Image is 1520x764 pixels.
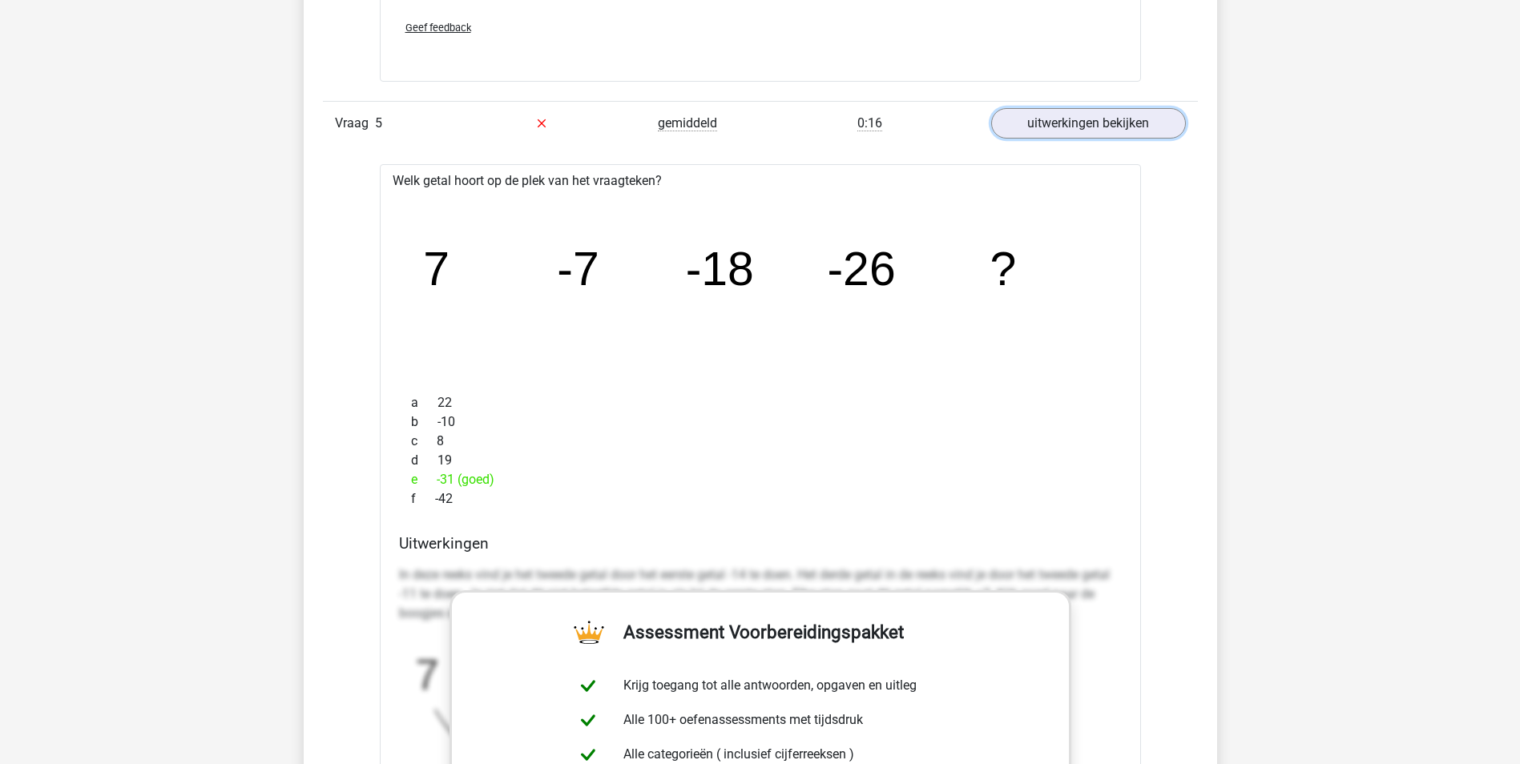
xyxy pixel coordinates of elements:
span: f [411,489,435,509]
div: -10 [399,412,1122,432]
tspan: -7 [557,243,599,296]
tspan: 7 [423,243,450,296]
span: e [411,470,437,489]
div: -31 (goed) [399,470,1122,489]
span: b [411,412,437,432]
span: a [411,393,437,412]
h4: Uitwerkingen [399,534,1122,553]
span: 5 [375,115,382,131]
span: Vraag [335,114,375,133]
span: d [411,451,437,470]
tspan: -26 [828,243,896,296]
p: In deze reeks vind je het tweede getal door het eerste getal -14 te doen. Het derde getal in de r... [399,565,1122,623]
span: 0:16 [857,115,882,131]
span: gemiddeld [658,115,717,131]
span: c [411,432,437,451]
tspan: ? [991,243,1018,296]
div: 8 [399,432,1122,451]
div: 22 [399,393,1122,412]
a: uitwerkingen bekijken [991,108,1186,139]
tspan: -18 [686,243,754,296]
tspan: 7 [415,651,439,698]
div: 19 [399,451,1122,470]
div: -42 [399,489,1122,509]
span: Geef feedback [405,22,471,34]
